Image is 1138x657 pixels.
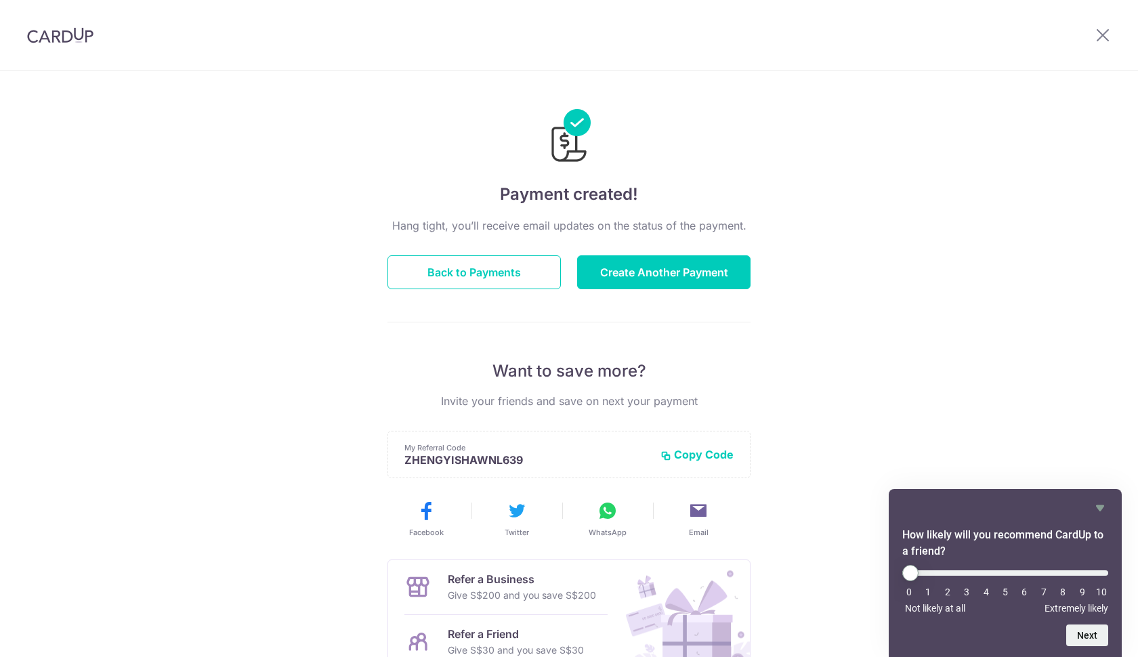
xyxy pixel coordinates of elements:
span: Not likely at all [905,603,965,614]
img: Payments [547,109,591,166]
p: Refer a Friend [448,626,584,642]
button: Hide survey [1092,500,1108,516]
p: ZHENGYISHAWNL639 [404,453,650,467]
button: Create Another Payment [577,255,751,289]
h4: Payment created! [387,182,751,207]
span: Facebook [409,527,444,538]
p: My Referral Code [404,442,650,453]
span: WhatsApp [589,527,627,538]
button: Copy Code [660,448,734,461]
li: 9 [1076,587,1089,597]
p: Give S$200 and you save S$200 [448,587,596,603]
button: WhatsApp [568,500,648,538]
p: Invite your friends and save on next your payment [387,393,751,409]
div: How likely will you recommend CardUp to a friend? Select an option from 0 to 10, with 0 being Not... [902,500,1108,646]
p: Refer a Business [448,571,596,587]
li: 10 [1095,587,1108,597]
li: 0 [902,587,916,597]
button: Email [658,500,738,538]
button: Next question [1066,624,1108,646]
p: Hang tight, you’ll receive email updates on the status of the payment. [387,217,751,234]
p: Want to save more? [387,360,751,382]
span: Twitter [505,527,529,538]
li: 4 [979,587,993,597]
li: 5 [998,587,1012,597]
li: 3 [960,587,973,597]
h2: How likely will you recommend CardUp to a friend? Select an option from 0 to 10, with 0 being Not... [902,527,1108,559]
li: 8 [1056,587,1070,597]
li: 1 [921,587,935,597]
span: Extremely likely [1045,603,1108,614]
img: CardUp [27,27,93,43]
li: 7 [1037,587,1051,597]
button: Back to Payments [387,255,561,289]
span: Email [689,527,709,538]
button: Facebook [386,500,466,538]
li: 6 [1017,587,1031,597]
div: How likely will you recommend CardUp to a friend? Select an option from 0 to 10, with 0 being Not... [902,565,1108,614]
button: Twitter [477,500,557,538]
li: 2 [941,587,954,597]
